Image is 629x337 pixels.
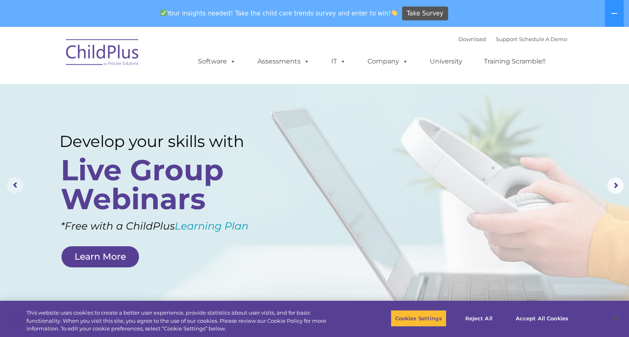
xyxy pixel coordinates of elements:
[422,53,471,70] a: University
[61,155,265,213] rs-layer: Live Group Webinars
[391,10,397,16] img: 👏
[190,53,244,70] a: Software
[249,53,318,70] a: Assessments
[496,36,517,42] a: Support
[113,87,148,93] span: Phone number
[62,246,139,267] a: Learn More
[175,220,249,232] a: Learning Plan
[519,36,567,42] a: Schedule A Demo
[59,132,268,151] rs-layer: Develop your skills with
[157,5,401,21] span: Your insights needed! Take the child care trends survey and enter to win!
[458,36,486,42] a: Download
[607,309,625,327] button: Close
[511,310,573,327] button: Accept All Cookies
[458,36,567,42] font: |
[161,10,167,16] img: ✅
[62,33,143,74] img: ChildPlus by Procare Solutions
[476,53,554,70] a: Training Scramble!!
[113,54,138,60] span: Last name
[453,310,504,327] button: Reject All
[359,53,416,70] a: Company
[61,217,283,235] rs-layer: *Free with a ChildPlus
[323,53,354,70] a: IT
[391,310,446,327] button: Cookies Settings
[26,309,346,333] div: This website uses cookies to create a better user experience, provide statistics about user visit...
[407,7,443,21] span: Take Survey
[402,7,448,21] a: Take Survey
